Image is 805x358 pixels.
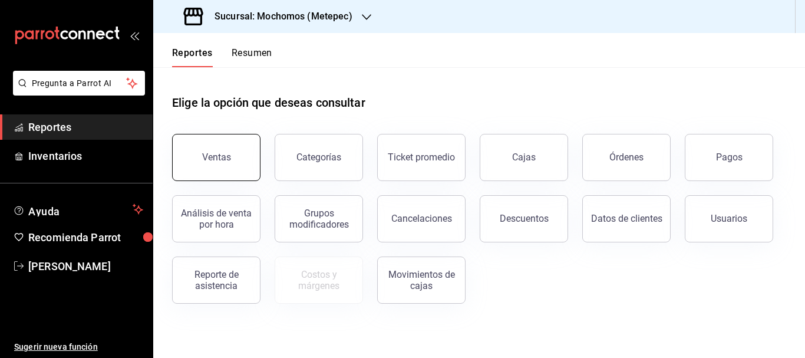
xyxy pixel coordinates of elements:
h1: Elige la opción que deseas consultar [172,94,365,111]
span: Recomienda Parrot [28,229,143,245]
span: Sugerir nueva función [14,341,143,353]
button: Pagos [685,134,773,181]
button: Órdenes [582,134,671,181]
div: Análisis de venta por hora [180,208,253,230]
button: Ventas [172,134,260,181]
div: Cajas [512,152,536,163]
div: Descuentos [500,213,549,224]
span: Pregunta a Parrot AI [32,77,127,90]
button: Datos de clientes [582,195,671,242]
div: Costos y márgenes [282,269,355,291]
div: Ventas [202,152,231,163]
button: Descuentos [480,195,568,242]
button: Resumen [232,47,272,67]
div: Datos de clientes [591,213,662,224]
button: open_drawer_menu [130,31,139,40]
button: Movimientos de cajas [377,257,466,304]
button: Pregunta a Parrot AI [13,71,145,96]
div: Categorías [296,152,341,163]
a: Pregunta a Parrot AI [8,86,145,98]
div: Cancelaciones [391,213,452,224]
button: Reporte de asistencia [172,257,260,304]
div: Usuarios [711,213,747,224]
span: Ayuda [28,202,128,216]
button: Reportes [172,47,213,67]
button: Ticket promedio [377,134,466,181]
button: Contrata inventarios para ver este reporte [275,257,363,304]
span: Inventarios [28,148,143,164]
button: Cajas [480,134,568,181]
button: Cancelaciones [377,195,466,242]
button: Usuarios [685,195,773,242]
div: Pagos [716,152,743,163]
div: navigation tabs [172,47,272,67]
span: Reportes [28,119,143,135]
div: Ticket promedio [388,152,455,163]
h3: Sucursal: Mochomos (Metepec) [205,9,352,24]
span: [PERSON_NAME] [28,258,143,274]
button: Grupos modificadores [275,195,363,242]
div: Grupos modificadores [282,208,355,230]
div: Reporte de asistencia [180,269,253,291]
div: Movimientos de cajas [385,269,458,291]
div: Órdenes [609,152,644,163]
button: Análisis de venta por hora [172,195,260,242]
button: Categorías [275,134,363,181]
